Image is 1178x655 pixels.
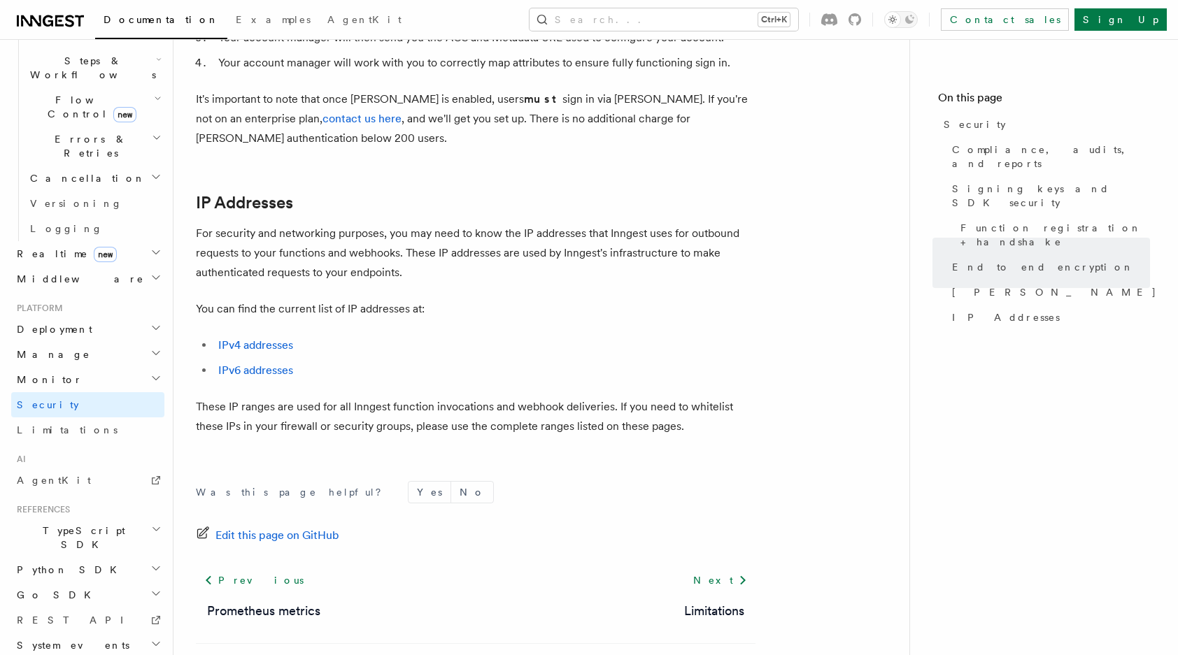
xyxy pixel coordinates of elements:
[17,614,136,626] span: REST API
[684,601,744,621] a: Limitations
[685,568,755,593] a: Next
[11,272,144,286] span: Middleware
[30,198,122,209] span: Versioning
[11,317,164,342] button: Deployment
[218,364,293,377] a: IPv6 addresses
[24,216,164,241] a: Logging
[227,4,319,38] a: Examples
[960,221,1150,249] span: Function registration + handshake
[946,137,1150,176] a: Compliance, audits, and reports
[196,299,755,319] p: You can find the current list of IP addresses at:
[11,563,125,577] span: Python SDK
[11,454,26,465] span: AI
[451,482,493,503] button: No
[17,399,79,410] span: Security
[236,14,311,25] span: Examples
[955,215,1150,254] a: Function registration + handshake
[196,397,755,436] p: These IP ranges are used for all Inngest function invocations and webhook deliveries. If you need...
[941,8,1069,31] a: Contact sales
[952,285,1157,299] span: [PERSON_NAME]
[944,117,1006,131] span: Security
[319,4,410,38] a: AgentKit
[11,524,151,552] span: TypeScript SDK
[11,392,164,417] a: Security
[30,223,103,234] span: Logging
[884,11,918,28] button: Toggle dark mode
[946,176,1150,215] a: Signing keys and SDK security
[17,475,91,486] span: AgentKit
[952,182,1150,210] span: Signing keys and SDK security
[11,347,90,361] span: Manage
[11,367,164,392] button: Monitor
[104,14,219,25] span: Documentation
[409,482,450,503] button: Yes
[530,8,798,31] button: Search...Ctrl+K
[24,127,164,166] button: Errors & Retries
[196,485,391,499] p: Was this page helpful?
[24,166,164,191] button: Cancellation
[11,266,164,291] button: Middleware
[946,280,1150,305] a: [PERSON_NAME]
[952,310,1060,324] span: IP Addresses
[196,568,311,593] a: Previous
[24,132,152,160] span: Errors & Retries
[952,143,1150,171] span: Compliance, audits, and reports
[952,260,1134,274] span: End to end encryption
[11,23,164,241] div: Inngest Functions
[946,305,1150,330] a: IP Addresses
[327,14,402,25] span: AgentKit
[215,526,339,545] span: Edit this page on GitHub
[11,638,129,652] span: System events
[11,342,164,367] button: Manage
[218,338,293,352] a: IPv4 addresses
[94,247,117,262] span: new
[1074,8,1167,31] a: Sign Up
[196,89,755,148] p: It's important to note that once [PERSON_NAME] is enabled, users sign in via [PERSON_NAME]. If yo...
[11,504,70,515] span: References
[11,322,92,336] span: Deployment
[11,468,164,493] a: AgentKit
[24,87,164,127] button: Flow Controlnew
[24,54,156,82] span: Steps & Workflows
[214,53,755,73] li: Your account manager will work with you to correctly map attributes to ensure fully functioning s...
[946,254,1150,280] a: End to end encryption
[11,417,164,442] a: Limitations
[24,171,146,185] span: Cancellation
[196,224,755,282] p: For security and networking purposes, you may need to know the IP addresses that Inngest uses for...
[938,112,1150,137] a: Security
[11,607,164,633] a: REST API
[207,601,320,621] a: Prometheus metrics
[24,191,164,216] a: Versioning
[196,526,339,545] a: Edit this page on GitHub
[938,89,1150,112] h4: On this page
[524,92,562,106] strong: must
[11,557,164,582] button: Python SDK
[758,13,790,27] kbd: Ctrl+K
[11,518,164,557] button: TypeScript SDK
[11,247,117,261] span: Realtime
[95,4,227,39] a: Documentation
[11,241,164,266] button: Realtimenew
[17,424,118,436] span: Limitations
[11,588,99,602] span: Go SDK
[11,303,63,314] span: Platform
[196,193,293,213] a: IP Addresses
[113,107,136,122] span: new
[24,93,154,121] span: Flow Control
[24,48,164,87] button: Steps & Workflows
[322,112,402,125] a: contact us here
[11,373,83,387] span: Monitor
[11,582,164,607] button: Go SDK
